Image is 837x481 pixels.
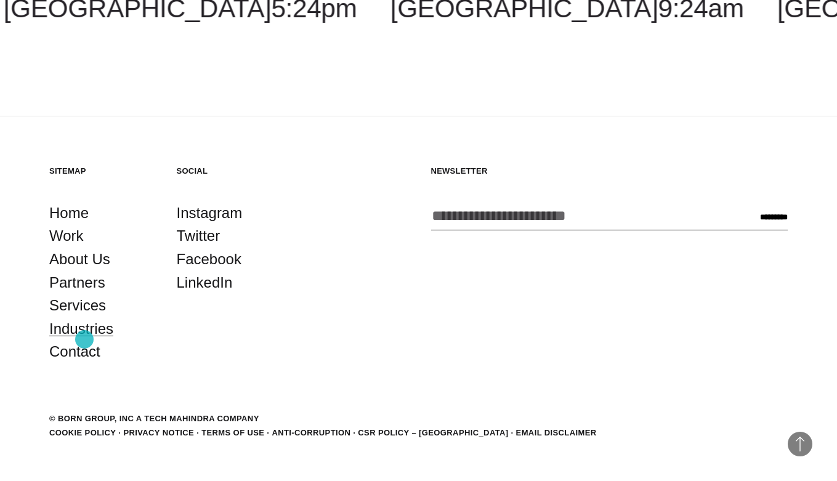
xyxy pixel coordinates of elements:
a: CSR POLICY – [GEOGRAPHIC_DATA] [358,428,508,437]
a: Anti-Corruption [272,428,350,437]
a: Contact [49,340,100,363]
a: Industries [49,317,113,341]
a: Home [49,201,89,225]
a: Email Disclaimer [516,428,597,437]
a: About Us [49,248,110,271]
a: Partners [49,271,105,294]
h5: Sitemap [49,166,152,176]
div: © BORN GROUP, INC A Tech Mahindra Company [49,413,259,425]
a: Privacy Notice [123,428,194,437]
a: Instagram [177,201,243,225]
h5: Newsletter [431,166,788,176]
button: Back to Top [788,432,812,456]
a: Facebook [177,248,241,271]
a: Work [49,224,84,248]
a: Twitter [177,224,220,248]
a: Services [49,294,106,317]
h5: Social [177,166,280,176]
a: LinkedIn [177,271,233,294]
a: Terms of Use [201,428,264,437]
a: Cookie Policy [49,428,116,437]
